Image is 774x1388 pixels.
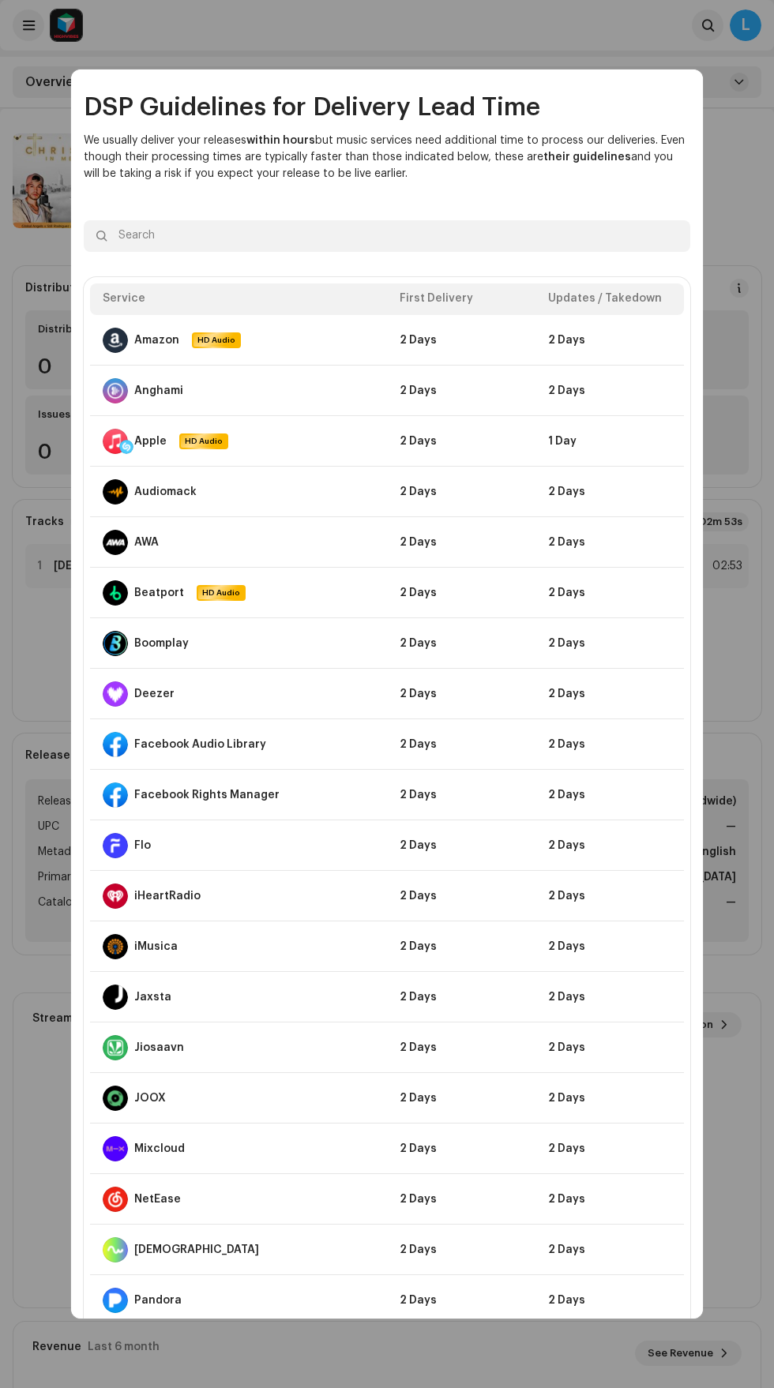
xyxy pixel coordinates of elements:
div: AWA [134,536,159,549]
td: 2 Days [535,719,684,770]
td: 2 Days [387,770,535,820]
td: 2 Days [535,871,684,921]
td: 2 Days [535,1275,684,1326]
td: 2 Days [387,467,535,517]
td: 2 Days [387,416,535,467]
div: iHeartRadio [134,890,201,902]
td: 2 Days [535,1225,684,1275]
td: 2 Days [535,1073,684,1124]
td: 2 Days [535,669,684,719]
h2: DSP Guidelines for Delivery Lead Time [84,95,690,120]
div: JOOX [134,1092,166,1105]
th: First Delivery [387,283,535,315]
td: 2 Days [387,366,535,416]
td: 2 Days [535,618,684,669]
div: Beatport [134,587,184,599]
div: Mixcloud [134,1142,185,1155]
td: 2 Days [387,517,535,568]
td: 2 Days [387,618,535,669]
td: 2 Days [535,820,684,871]
td: 2 Days [387,1225,535,1275]
div: Pandora [134,1294,182,1307]
td: 2 Days [535,568,684,618]
td: 2 Days [535,770,684,820]
b: their guidelines [543,152,631,163]
td: 2 Days [535,1124,684,1174]
div: Boomplay [134,637,189,650]
td: 2 Days [535,1022,684,1073]
th: Updates / Takedown [535,283,684,315]
td: 2 Days [535,972,684,1022]
td: 2 Days [387,719,535,770]
div: Deezer [134,688,175,700]
td: 2 Days [387,820,535,871]
td: 1 Day [535,416,684,467]
td: 2 Days [387,1073,535,1124]
td: 2 Days [535,921,684,972]
div: Facebook Rights Manager [134,789,280,801]
div: Apple [134,435,167,448]
div: Facebook Audio Library [134,738,266,751]
td: 2 Days [387,568,535,618]
div: Anghami [134,385,183,397]
div: Nuuday [134,1244,259,1256]
td: 2 Days [387,972,535,1022]
th: Service [90,283,387,315]
p: We usually deliver your releases but music services need additional time to process our deliverie... [84,133,690,182]
td: 2 Days [387,1275,535,1326]
td: 2 Days [535,517,684,568]
td: 2 Days [535,315,684,366]
input: Search [84,220,690,252]
div: iMusica [134,940,178,953]
td: 2 Days [535,467,684,517]
div: Audiomack [134,486,197,498]
td: 2 Days [387,1022,535,1073]
td: 2 Days [387,921,535,972]
div: Jiosaavn [134,1041,184,1054]
div: NetEase [134,1193,181,1206]
span: HD Audio [193,334,239,347]
td: 2 Days [387,669,535,719]
div: Jaxsta [134,991,171,1003]
td: 2 Days [387,871,535,921]
td: 2 Days [535,1174,684,1225]
span: HD Audio [181,435,227,448]
td: 2 Days [387,1124,535,1174]
b: within hours [246,135,315,146]
td: 2 Days [387,1174,535,1225]
div: Amazon [134,334,179,347]
span: HD Audio [198,587,244,599]
div: Flo [134,839,151,852]
td: 2 Days [535,366,684,416]
td: 2 Days [387,315,535,366]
